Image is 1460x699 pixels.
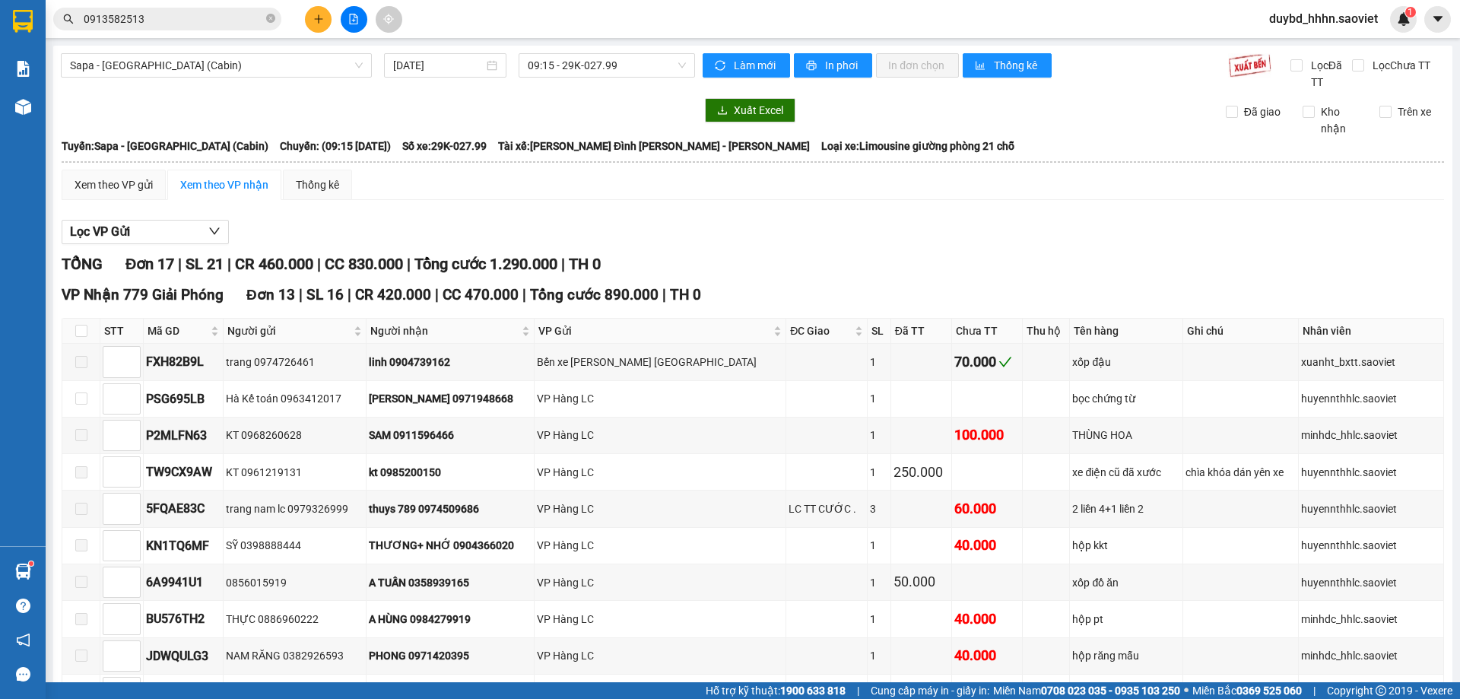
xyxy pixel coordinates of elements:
[535,454,786,491] td: VP Hàng LC
[369,427,532,443] div: SAM 0911596466
[369,464,532,481] div: kt 0985200150
[146,499,221,518] div: 5FQAE83C
[146,352,221,371] div: FXH82B9L
[537,647,783,664] div: VP Hàng LC
[226,464,363,481] div: KT 0961219131
[1184,688,1189,694] span: ⚪️
[703,53,790,78] button: syncLàm mới
[369,647,532,664] div: PHONG 0971420395
[305,6,332,33] button: plus
[62,220,229,244] button: Lọc VP Gửi
[1072,647,1179,664] div: hộp răng mẫu
[1397,12,1411,26] img: icon-new-feature
[1192,682,1302,699] span: Miền Bắc
[780,685,846,697] strong: 1900 633 818
[144,454,224,491] td: TW9CX9AW
[821,138,1014,154] span: Loại xe: Limousine giường phòng 21 chỗ
[1041,685,1180,697] strong: 0708 023 035 - 0935 103 250
[963,53,1052,78] button: bar-chartThống kê
[227,255,231,273] span: |
[790,322,852,339] span: ĐC Giao
[1376,685,1386,696] span: copyright
[146,389,221,408] div: PSG695LB
[891,319,952,344] th: Đã TT
[1072,354,1179,370] div: xốp đậu
[569,255,601,273] span: TH 0
[1070,319,1182,344] th: Tên hàng
[63,14,74,24] span: search
[954,351,1020,373] div: 70.000
[407,255,411,273] span: |
[537,574,783,591] div: VP Hàng LC
[1185,464,1296,481] div: chìa khóa dán yên xe
[794,53,872,78] button: printerIn phơi
[1299,319,1444,344] th: Nhân viên
[870,647,887,664] div: 1
[313,14,324,24] span: plus
[435,286,439,303] span: |
[706,682,846,699] span: Hỗ trợ kỹ thuật:
[537,390,783,407] div: VP Hàng LC
[717,105,728,117] span: download
[369,354,532,370] div: linh 0904739162
[84,11,263,27] input: Tìm tên, số ĐT hoặc mã đơn
[1301,427,1441,443] div: minhdc_hhlc.saoviet
[62,140,268,152] b: Tuyến: Sapa - [GEOGRAPHIC_DATA] (Cabin)
[734,102,783,119] span: Xuất Excel
[715,60,728,72] span: sync
[144,564,224,601] td: 6A9941U1
[1301,464,1441,481] div: huyennthhlc.saoviet
[144,381,224,418] td: PSG695LB
[369,500,532,517] div: thuys 789 0974509686
[348,14,359,24] span: file-add
[662,286,666,303] span: |
[208,225,221,237] span: down
[538,322,770,339] span: VP Gửi
[186,255,224,273] span: SL 21
[535,344,786,380] td: Bến xe Trung tâm Lào Cai
[870,427,887,443] div: 1
[16,633,30,647] span: notification
[370,322,519,339] span: Người nhận
[393,57,484,74] input: 11/10/2025
[348,286,351,303] span: |
[870,500,887,517] div: 3
[280,138,391,154] span: Chuyến: (09:15 [DATE])
[369,574,532,591] div: A TUẤN 0358939165
[15,61,31,77] img: solution-icon
[246,286,295,303] span: Đơn 13
[226,537,363,554] div: SỸ 0398888444
[144,491,224,527] td: 5FQAE83C
[146,462,221,481] div: TW9CX9AW
[954,498,1020,519] div: 60.000
[1301,537,1441,554] div: huyennthhlc.saoviet
[561,255,565,273] span: |
[13,10,33,33] img: logo-vxr
[62,255,103,273] span: TỔNG
[70,222,130,241] span: Lọc VP Gửi
[535,381,786,418] td: VP Hàng LC
[266,12,275,27] span: close-circle
[1072,390,1179,407] div: bọc chứng từ
[954,535,1020,556] div: 40.000
[1072,611,1179,628] div: hộp pt
[226,647,363,664] div: NAM RĂNG 0382926593
[1072,537,1179,554] div: hộp kkt
[317,255,321,273] span: |
[1301,354,1441,370] div: xuanht_bxtt.saoviet
[227,322,351,339] span: Người gửi
[146,426,221,445] div: P2MLFN63
[226,611,363,628] div: THỰC 0886960222
[537,427,783,443] div: VP Hàng LC
[1023,319,1071,344] th: Thu hộ
[1408,7,1413,17] span: 1
[1315,103,1368,137] span: Kho nhận
[1424,6,1451,33] button: caret-down
[870,354,887,370] div: 1
[789,500,865,517] div: LC TT CƯỚC .
[498,138,810,154] span: Tài xế: [PERSON_NAME] Đình [PERSON_NAME] - [PERSON_NAME]
[537,611,783,628] div: VP Hàng LC
[125,255,174,273] span: Đơn 17
[180,176,268,193] div: Xem theo VP nhận
[952,319,1023,344] th: Chưa TT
